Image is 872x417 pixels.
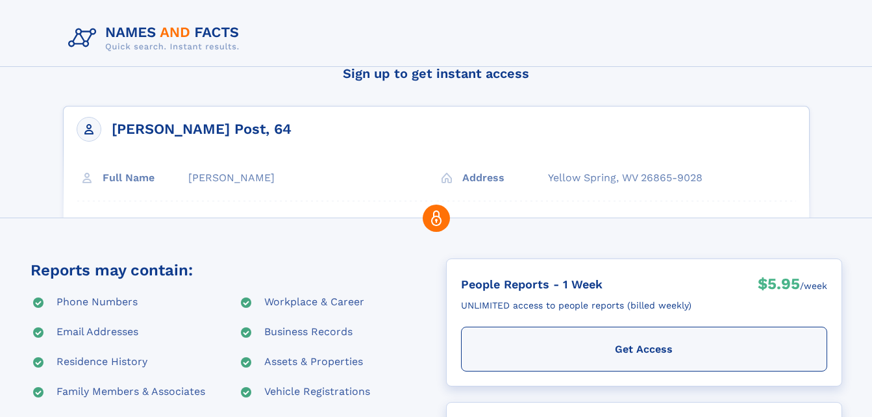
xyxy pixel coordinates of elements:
div: Residence History [56,355,147,370]
div: $5.95 [758,273,800,298]
div: Get Access [461,327,827,372]
div: Phone Numbers [56,295,138,310]
div: Vehicle Registrations [264,385,370,400]
div: Family Members & Associates [56,385,205,400]
div: Assets & Properties [264,355,363,370]
div: Reports may contain: [31,259,193,282]
div: /week [800,273,827,298]
img: Logo Names and Facts [63,21,250,56]
div: Email Addresses [56,325,138,340]
div: Business Records [264,325,353,340]
div: UNLIMITED access to people reports (billed weekly) [461,295,691,316]
div: People Reports - 1 Week [461,273,691,295]
div: Workplace & Career [264,295,364,310]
